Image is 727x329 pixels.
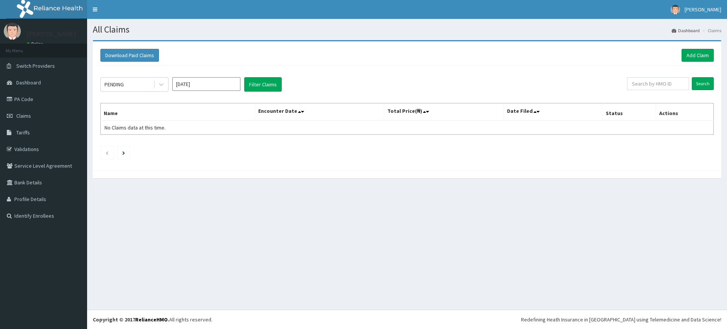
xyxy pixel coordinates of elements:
th: Status [602,103,656,121]
img: User Image [671,5,680,14]
a: Dashboard [672,27,700,34]
strong: Copyright © 2017 . [93,316,169,323]
div: Redefining Heath Insurance in [GEOGRAPHIC_DATA] using Telemedicine and Data Science! [521,316,721,323]
th: Date Filed [504,103,602,121]
input: Search [692,77,714,90]
a: Online [27,41,45,47]
a: Previous page [105,149,109,156]
span: Switch Providers [16,62,55,69]
li: Claims [700,27,721,34]
div: PENDING [105,81,124,88]
h1: All Claims [93,25,721,34]
img: User Image [4,23,21,40]
p: [PERSON_NAME] [27,31,76,37]
button: Filter Claims [244,77,282,92]
th: Total Price(₦) [384,103,504,121]
input: Search by HMO ID [627,77,689,90]
button: Download Paid Claims [100,49,159,62]
input: Select Month and Year [172,77,240,91]
th: Name [101,103,255,121]
span: Claims [16,112,31,119]
span: [PERSON_NAME] [685,6,721,13]
footer: All rights reserved. [87,310,727,329]
span: No Claims data at this time. [105,124,165,131]
th: Encounter Date [255,103,384,121]
a: Next page [122,149,125,156]
span: Dashboard [16,79,41,86]
a: Add Claim [682,49,714,62]
th: Actions [656,103,713,121]
span: Tariffs [16,129,30,136]
a: RelianceHMO [135,316,168,323]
